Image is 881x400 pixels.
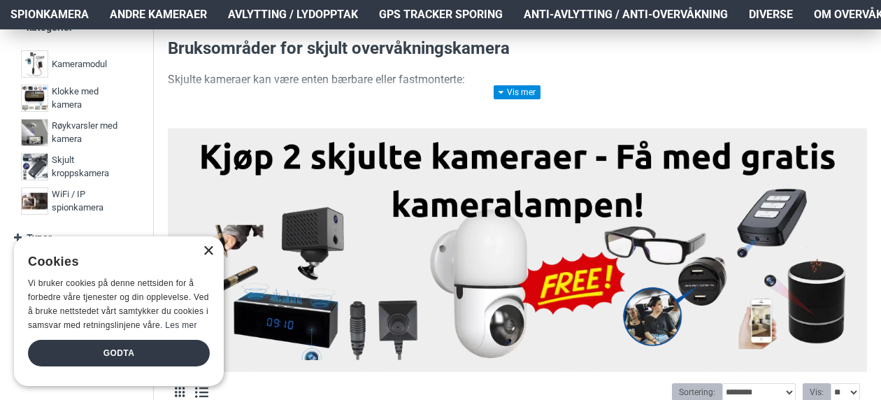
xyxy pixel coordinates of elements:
span: Kameramodul [52,57,107,71]
span: Avlytting / Lydopptak [228,6,358,23]
img: Kameramodul [21,50,48,78]
div: Cookies [28,247,201,277]
span: Andre kameraer [110,6,207,23]
img: Skjult kroppskamera [21,153,48,180]
div: Close [203,246,213,257]
span: GPS Tracker Sporing [379,6,503,23]
a: Typer [14,226,139,250]
span: Spionkamera [10,6,89,23]
span: Røykvarsler med kamera [52,119,129,146]
span: Anti-avlytting / Anti-overvåkning [524,6,728,23]
span: Skjult kroppskamera [52,153,129,180]
a: Les mer, opens a new window [165,320,196,330]
img: Kjøp 2 skjulte kameraer – Få med gratis kameralampe! [178,136,857,360]
p: Skjulte kameraer kan være enten bærbare eller fastmonterte: [168,71,867,88]
span: Diverse [749,6,793,23]
img: Klokke med kamera [21,85,48,112]
span: WiFi / IP spionkamera [52,187,129,215]
div: Godta [28,340,210,366]
span: Vi bruker cookies på denne nettsiden for å forbedre våre tjenester og din opplevelse. Ved å bruke... [28,278,209,329]
span: Klokke med kamera [52,85,129,112]
img: Røykvarsler med kamera [21,119,48,146]
img: WiFi / IP spionkamera [21,187,48,215]
h3: Bruksområder for skjult overvåkningskamera [168,37,867,61]
li: Disse kan tas med overalt og brukes til skjult filming i situasjoner der diskresjon er nødvendig ... [196,95,867,129]
strong: Bærbare spionkameraer: [196,97,323,110]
